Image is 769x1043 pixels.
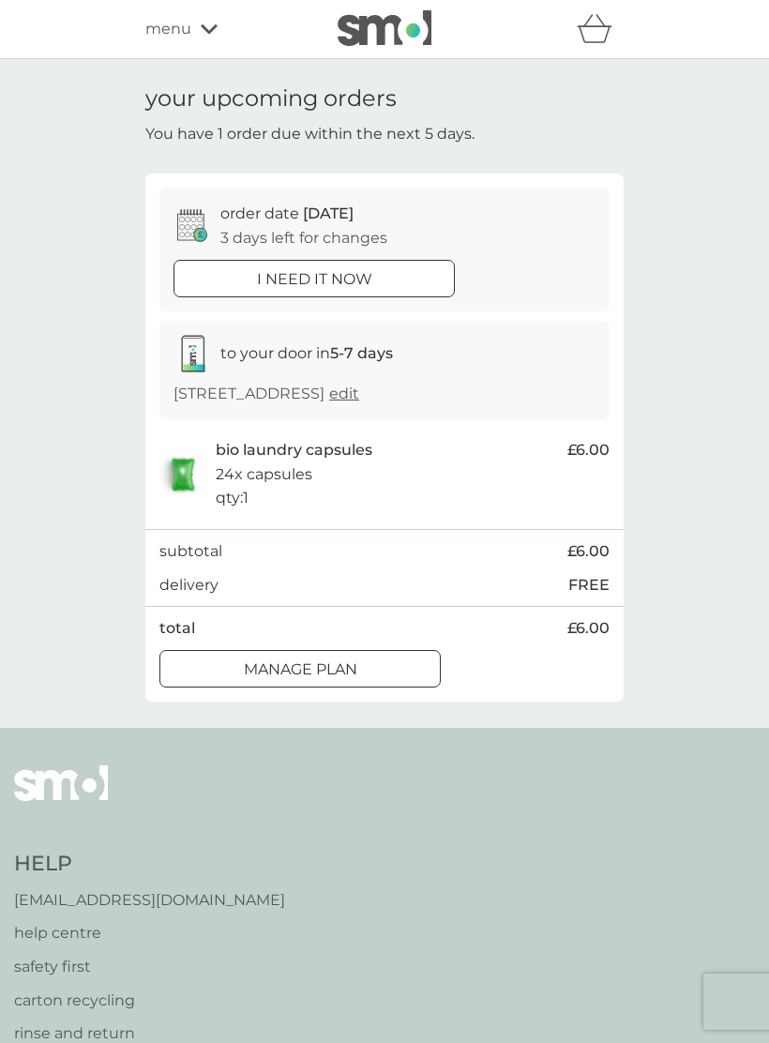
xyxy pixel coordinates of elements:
[145,85,397,113] h1: your upcoming orders
[14,765,108,829] img: smol
[14,989,285,1013] a: carton recycling
[577,10,624,48] div: basket
[216,486,249,510] p: qty : 1
[216,438,372,462] p: bio laundry capsules
[159,650,441,688] button: Manage plan
[303,204,354,222] span: [DATE]
[330,344,393,362] strong: 5-7 days
[159,616,195,641] p: total
[14,888,285,913] a: [EMAIL_ADDRESS][DOMAIN_NAME]
[159,573,219,597] p: delivery
[244,658,357,682] p: Manage plan
[338,10,431,46] img: smol
[567,539,610,564] span: £6.00
[568,573,610,597] p: FREE
[14,850,285,879] h4: Help
[145,122,475,146] p: You have 1 order due within the next 5 days.
[173,382,359,406] p: [STREET_ADDRESS]
[329,385,359,402] a: edit
[257,267,372,292] p: i need it now
[216,462,312,487] p: 24x capsules
[220,202,354,226] p: order date
[220,344,393,362] span: to your door in
[14,921,285,945] a: help centre
[173,260,455,297] button: i need it now
[14,955,285,979] a: safety first
[159,539,222,564] p: subtotal
[145,17,191,41] span: menu
[220,226,387,250] p: 3 days left for changes
[567,616,610,641] span: £6.00
[567,438,610,462] span: £6.00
